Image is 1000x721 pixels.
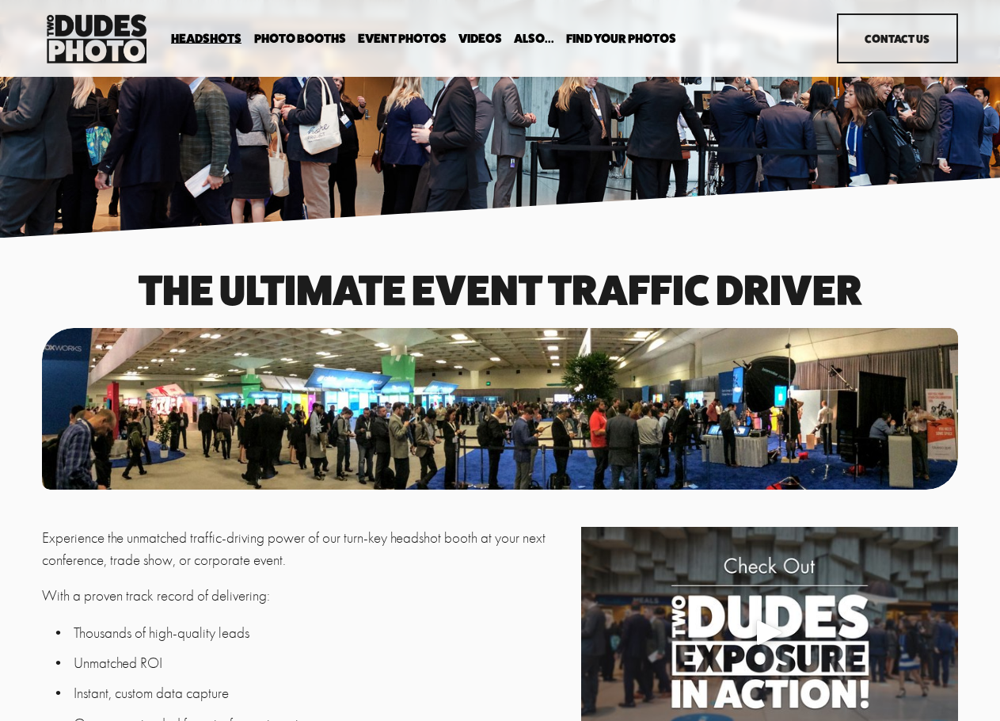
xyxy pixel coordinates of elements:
[458,31,502,46] a: Videos
[358,31,447,46] a: Event Photos
[171,31,241,46] a: folder dropdown
[42,10,151,67] img: Two Dudes Photo | Headshots, Portraits &amp; Photo Booths
[74,682,572,705] p: Instant, custom data capture
[171,32,241,45] span: Headshots
[566,31,676,46] a: folder dropdown
[566,32,676,45] span: Find Your Photos
[254,31,346,46] a: folder dropdown
[74,622,572,645] p: Thousands of high-quality leads
[751,613,789,651] div: Play
[42,585,572,608] p: With a proven track record of delivering:
[514,31,554,46] a: folder dropdown
[837,13,958,63] a: Contact Us
[254,32,346,45] span: Photo Booths
[42,271,958,310] h1: The Ultimate event traffic driver
[42,527,572,572] p: Experience the unmatched traffic-driving power of our turn-key headshot booth at your next confer...
[74,652,572,675] p: Unmatched ROI
[514,32,554,45] span: Also...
